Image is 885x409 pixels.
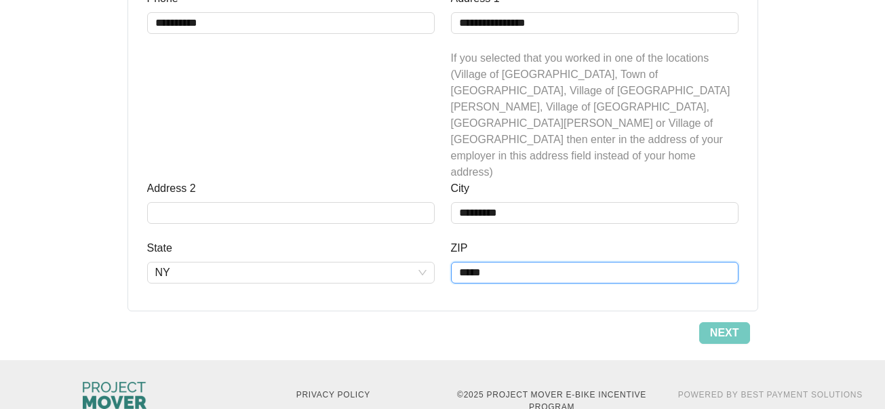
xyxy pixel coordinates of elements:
span: NY [155,262,427,283]
input: Phone [147,12,435,34]
button: Next [699,322,750,344]
span: Next [710,325,739,341]
label: Address 2 [147,180,196,197]
input: ZIP [451,262,739,284]
a: Privacy Policy [296,390,370,400]
img: Columbus City Council [83,382,146,409]
a: Powered By Best Payment Solutions [678,390,863,400]
label: State [147,240,172,256]
input: Address 2 [147,202,435,224]
input: Address 1 [451,12,739,34]
input: City [451,202,739,224]
label: ZIP [451,240,468,256]
span: If you selected that you worked in one of the locations (Village of [GEOGRAPHIC_DATA], Town of [G... [451,52,730,178]
label: City [451,180,470,197]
